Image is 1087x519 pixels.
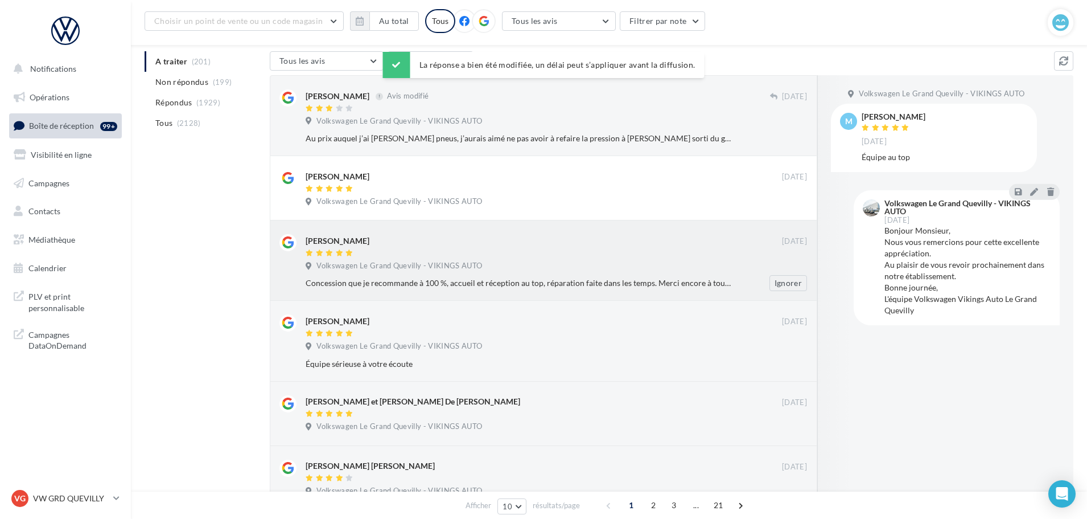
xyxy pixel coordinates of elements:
div: [PERSON_NAME] [306,316,369,327]
span: Calendrier [28,263,67,273]
div: [PERSON_NAME] [306,91,369,102]
span: (1929) [196,98,220,107]
button: Au total [350,11,419,31]
div: La réponse a bien été modifiée, un délai peut s’appliquer avant la diffusion. [383,52,705,78]
div: Équipe sérieuse à votre écoute [306,358,733,370]
a: Calendrier [7,256,124,280]
span: [DATE] [782,172,807,182]
div: Au prix auquel j’ai [PERSON_NAME] pneus, j’aurais aimé ne pas avoir à refaire la pression à [PERS... [306,133,733,144]
span: [DATE] [782,462,807,472]
button: Ignorer [769,275,807,291]
span: 21 [709,496,728,514]
a: Opérations [7,85,124,109]
a: Médiathèque [7,228,124,252]
span: Répondus [155,97,192,108]
span: Campagnes [28,178,69,187]
span: Tous les avis [279,56,326,66]
div: Volkswagen Le Grand Quevilly - VIKINGS AUTO [884,199,1048,215]
div: Bonjour Monsieur, Nous vous remercions pour cette excellente appréciation. Au plaisir de vous rev... [884,225,1051,316]
a: PLV et print personnalisable [7,284,124,318]
span: VG [14,493,26,504]
div: Équipe au top [862,152,1028,163]
span: [DATE] [782,92,807,102]
span: Tous [155,117,172,129]
a: Campagnes DataOnDemand [7,322,124,356]
button: Choisir un point de vente ou un code magasin [145,11,344,31]
span: Afficher [466,500,491,511]
a: Visibilité en ligne [7,143,124,167]
span: Opérations [30,92,69,102]
a: Contacts [7,199,124,223]
span: 2 [644,496,662,514]
div: [PERSON_NAME] [862,113,925,121]
div: Open Intercom Messenger [1048,480,1076,508]
span: [DATE] [782,236,807,247]
span: 10 [503,502,512,511]
span: Volkswagen Le Grand Quevilly - VIKINGS AUTO [316,197,482,207]
span: Volkswagen Le Grand Quevilly - VIKINGS AUTO [316,341,482,352]
span: PLV et print personnalisable [28,289,117,313]
div: [PERSON_NAME] [306,171,369,182]
span: Volkswagen Le Grand Quevilly - VIKINGS AUTO [316,422,482,432]
p: VW GRD QUEVILLY [33,493,109,504]
span: Notifications [30,64,76,73]
div: 99+ [100,122,117,131]
div: Concession que je recommande à 100 %, accueil et réception au top, réparation faite dans les temp... [306,277,733,289]
span: Volkswagen Le Grand Quevilly - VIKINGS AUTO [316,116,482,126]
button: 10 [497,498,526,514]
span: Visibilité en ligne [31,150,92,160]
button: Tous les avis [270,51,384,71]
div: [PERSON_NAME] et [PERSON_NAME] De [PERSON_NAME] [306,396,520,407]
span: [DATE] [782,317,807,327]
span: Volkswagen Le Grand Quevilly - VIKINGS AUTO [859,89,1024,99]
a: Campagnes [7,171,124,195]
a: VG VW GRD QUEVILLY [9,488,122,509]
span: résultats/page [533,500,580,511]
span: Contacts [28,206,60,216]
div: Tous [425,9,455,33]
span: Boîte de réception [29,121,94,130]
button: Notifications [7,57,120,81]
span: Avis modifié [387,92,429,101]
span: (2128) [177,118,201,128]
a: Boîte de réception99+ [7,113,124,138]
span: [DATE] [862,137,887,147]
span: [DATE] [782,398,807,408]
button: Tous les avis [502,11,616,31]
span: Médiathèque [28,235,75,244]
span: Tous les avis [512,16,558,26]
span: 3 [665,496,683,514]
span: Volkswagen Le Grand Quevilly - VIKINGS AUTO [316,261,482,271]
span: (199) [213,77,232,87]
div: [PERSON_NAME] [306,235,369,247]
span: Choisir un point de vente ou un code magasin [154,16,323,26]
button: Filtrer par note [620,11,706,31]
span: Non répondus [155,76,208,88]
span: [DATE] [884,216,909,224]
div: [PERSON_NAME] [PERSON_NAME] [306,460,435,472]
span: Volkswagen Le Grand Quevilly - VIKINGS AUTO [316,486,482,496]
span: 1 [622,496,640,514]
span: M [845,116,853,127]
button: Au total [369,11,419,31]
span: Campagnes DataOnDemand [28,327,117,352]
span: ... [687,496,705,514]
